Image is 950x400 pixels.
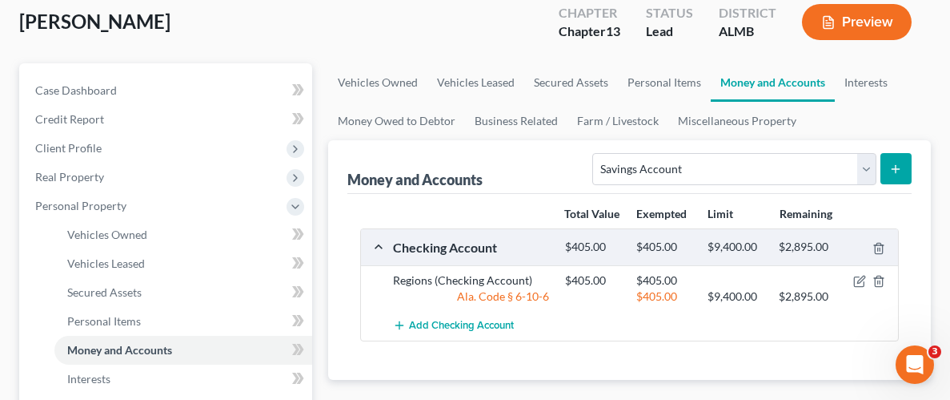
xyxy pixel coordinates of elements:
span: Vehicles Leased [67,257,145,270]
strong: Total Value [564,207,619,220]
span: Personal Property [35,199,126,212]
div: Status [646,4,693,22]
a: Case Dashboard [22,76,312,105]
a: Interests [54,365,312,394]
div: $9,400.00 [699,240,771,255]
strong: Remaining [780,207,832,220]
span: [PERSON_NAME] [19,10,170,33]
div: $405.00 [557,240,628,255]
div: $2,895.00 [771,240,842,255]
span: 13 [606,23,620,38]
span: Secured Assets [67,285,142,299]
a: Personal Items [54,307,312,336]
button: Preview [802,4,912,40]
div: Lead [646,22,693,41]
div: Money and Accounts [347,170,483,189]
strong: Exempted [636,207,687,220]
div: Checking Account [385,239,556,256]
a: Credit Report [22,105,312,134]
div: Ala. Code § 6-10-6 [385,289,556,305]
button: Add Checking Account [393,311,514,341]
div: Regions (Checking Account) [385,273,556,289]
a: Vehicles Owned [328,63,427,102]
a: Money Owed to Debtor [328,102,465,140]
a: Vehicles Leased [427,63,524,102]
div: $405.00 [628,289,699,305]
span: Credit Report [35,112,104,126]
a: Personal Items [618,63,711,102]
div: ALMB [719,22,776,41]
a: Money and Accounts [54,336,312,365]
a: Vehicles Leased [54,249,312,278]
span: Money and Accounts [67,343,172,357]
div: $405.00 [628,273,699,289]
span: 3 [928,345,941,358]
span: Vehicles Owned [67,228,147,241]
a: Money and Accounts [711,63,835,102]
div: Chapter [559,4,620,22]
div: $9,400.00 [699,289,771,305]
span: Case Dashboard [35,83,117,97]
a: Secured Assets [54,278,312,307]
a: Miscellaneous Property [668,102,806,140]
strong: Limit [707,207,733,220]
a: Secured Assets [524,63,618,102]
div: $2,895.00 [771,289,842,305]
a: Farm / Livestock [567,102,668,140]
span: Add Checking Account [409,320,514,333]
a: Interests [835,63,897,102]
span: Real Property [35,170,104,184]
div: District [719,4,776,22]
iframe: Intercom live chat [896,345,934,384]
a: Vehicles Owned [54,220,312,249]
div: $405.00 [557,273,628,289]
span: Client Profile [35,141,102,155]
div: Chapter [559,22,620,41]
a: Business Related [465,102,567,140]
span: Personal Items [67,314,141,328]
span: Interests [67,372,110,386]
div: $405.00 [628,240,699,255]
